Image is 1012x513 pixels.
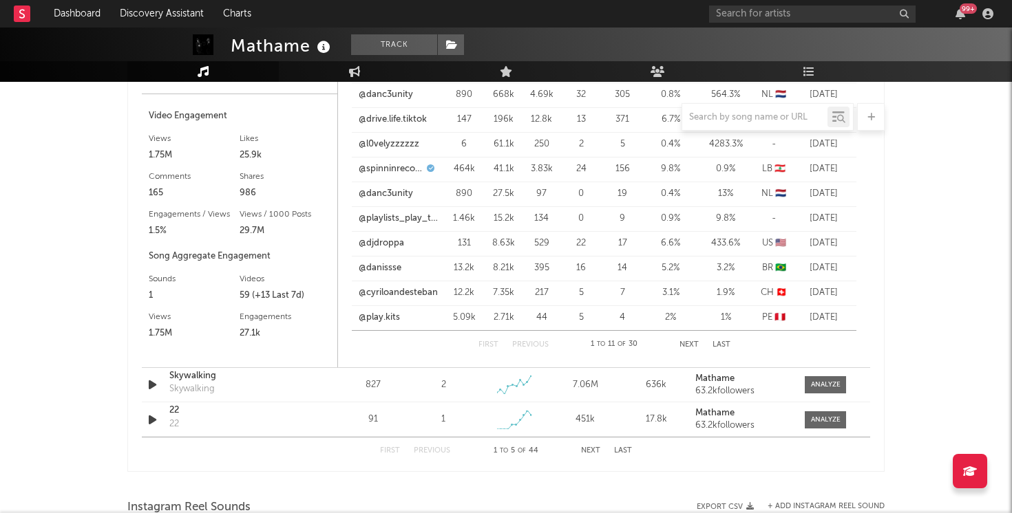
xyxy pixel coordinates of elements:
[169,404,313,417] a: 22
[605,162,640,176] div: 156
[240,223,330,239] div: 29.7M
[359,138,419,151] a: @l0velyzzzzzz
[240,271,330,287] div: Videos
[526,311,557,325] div: 44
[798,261,850,275] div: [DATE]
[768,503,885,510] button: + Add Instagram Reel Sound
[240,147,330,164] div: 25.9k
[564,311,598,325] div: 5
[775,239,786,248] span: 🇺🇸
[351,34,437,55] button: Track
[240,168,330,185] div: Shares
[702,212,750,226] div: 9.8 %
[618,341,626,347] span: of
[757,286,791,300] div: CH
[447,261,481,275] div: 13.2k
[149,309,240,325] div: Views
[478,443,554,459] div: 1 5 44
[757,261,791,275] div: BR
[564,187,598,201] div: 0
[500,448,508,454] span: to
[488,212,519,226] div: 15.2k
[614,447,632,455] button: Last
[757,212,791,226] div: -
[695,408,735,417] strong: Mathame
[646,162,695,176] div: 9.8 %
[169,369,313,383] a: Skywalking
[564,286,598,300] div: 5
[240,131,330,147] div: Likes
[149,206,240,223] div: Engagements / Views
[646,88,695,102] div: 0.8 %
[624,378,688,392] div: 636k
[697,503,754,511] button: Export CSV
[695,386,791,396] div: 63.2k followers
[554,378,618,392] div: 7.06M
[488,187,519,201] div: 27.5k
[447,212,481,226] div: 1.46k
[488,311,519,325] div: 2.71k
[564,237,598,250] div: 22
[359,261,401,275] a: @danissse
[240,185,330,201] div: 986
[526,286,557,300] div: 217
[359,311,400,325] a: @play.kits
[564,212,598,226] div: 0
[754,503,885,510] div: + Add Instagram Reel Sound
[956,8,965,19] button: 99+
[775,263,786,272] span: 🇧🇷
[488,261,519,275] div: 8.21k
[757,187,791,201] div: NL
[695,374,735,383] strong: Mathame
[646,261,695,275] div: 5.2 %
[240,325,330,342] div: 27.1k
[149,271,240,287] div: Sounds
[798,138,850,151] div: [DATE]
[359,212,440,226] a: @playlists_play_this
[605,286,640,300] div: 7
[518,448,526,454] span: of
[447,311,481,325] div: 5.09k
[605,311,640,325] div: 4
[702,311,750,325] div: 1 %
[554,413,618,426] div: 451k
[149,223,240,239] div: 1.5%
[646,237,695,250] div: 6.6 %
[646,311,695,325] div: 2 %
[512,341,549,349] button: Previous
[702,138,750,151] div: 4283.3 %
[605,88,640,102] div: 305
[798,162,850,176] div: [DATE]
[359,162,423,176] a: @spinninrecords
[624,413,688,426] div: 17.8k
[447,187,481,201] div: 890
[240,309,330,325] div: Engagements
[605,187,640,201] div: 19
[169,417,179,431] div: 22
[757,138,791,151] div: -
[757,88,791,102] div: NL
[695,374,791,384] a: Mathame
[605,212,640,226] div: 9
[757,311,791,325] div: PE
[526,138,557,151] div: 250
[231,34,334,57] div: Mathame
[682,112,827,123] input: Search by song name or URL
[605,237,640,250] div: 17
[798,88,850,102] div: [DATE]
[646,286,695,300] div: 3.1 %
[447,88,481,102] div: 890
[149,131,240,147] div: Views
[576,336,652,353] div: 1 11 30
[526,162,557,176] div: 3.83k
[798,187,850,201] div: [DATE]
[702,162,750,176] div: 0.9 %
[564,162,598,176] div: 24
[240,287,330,304] div: 59 (+13 Last 7d)
[774,313,786,322] span: 🇵🇪
[341,378,405,392] div: 827
[960,3,977,14] div: 99 +
[798,212,850,226] div: [DATE]
[526,187,557,201] div: 97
